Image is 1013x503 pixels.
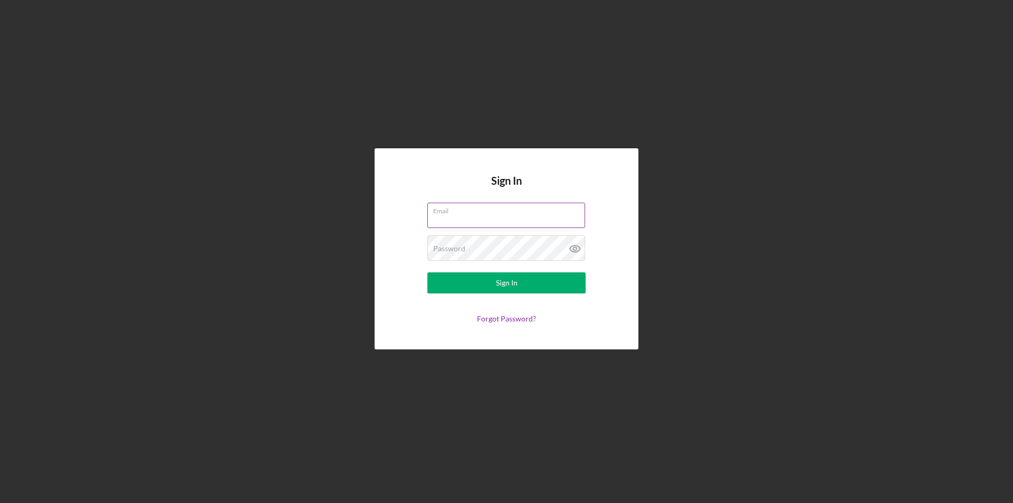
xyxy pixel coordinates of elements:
h4: Sign In [491,175,522,203]
div: Sign In [496,272,518,293]
label: Password [433,244,465,253]
button: Sign In [427,272,586,293]
label: Email [433,203,585,215]
a: Forgot Password? [477,314,536,323]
